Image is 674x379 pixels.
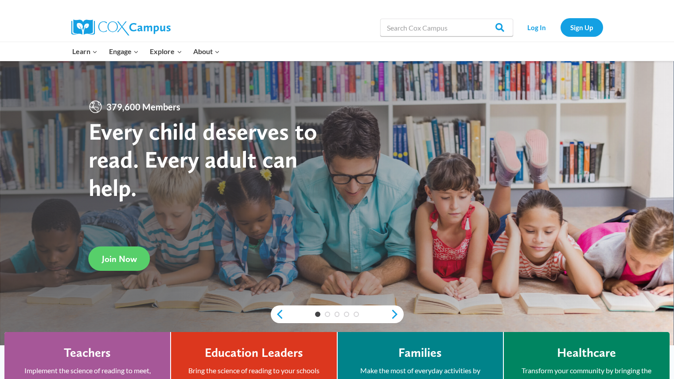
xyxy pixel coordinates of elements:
nav: Secondary Navigation [518,18,603,36]
a: 1 [315,312,320,317]
a: Log In [518,18,556,36]
img: Cox Campus [71,20,171,35]
strong: Every child deserves to read. Every adult can help. [89,117,317,202]
a: 5 [354,312,359,317]
h4: Teachers [64,345,111,360]
div: content slider buttons [271,305,404,323]
span: Engage [109,46,139,57]
a: Sign Up [561,18,603,36]
nav: Primary Navigation [67,42,226,61]
a: next [390,309,404,320]
span: Join Now [102,254,137,264]
h4: Education Leaders [205,345,303,360]
span: About [193,46,220,57]
span: Explore [150,46,182,57]
a: 2 [325,312,330,317]
input: Search Cox Campus [380,19,513,36]
a: previous [271,309,284,320]
a: 3 [335,312,340,317]
a: 4 [344,312,349,317]
span: Learn [72,46,97,57]
h4: Families [398,345,442,360]
h4: Healthcare [557,345,616,360]
a: Join Now [89,246,150,271]
span: 379,600 Members [103,100,184,114]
